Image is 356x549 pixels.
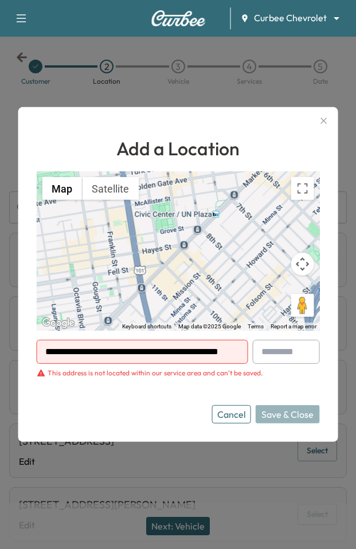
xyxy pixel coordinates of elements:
[271,323,316,330] a: Report a map error
[291,294,314,317] button: Drag Pegman onto the map to open Street View
[42,177,82,200] button: Show street map
[48,368,263,378] div: This address is not located within our service area and can't be saved.
[82,177,139,200] button: Show satellite imagery
[254,11,327,25] span: Curbee Chevrolet
[39,316,77,331] img: Google
[212,405,251,423] button: Cancel
[291,253,314,276] button: Map camera controls
[178,323,241,330] span: Map data ©2025 Google
[122,323,171,331] button: Keyboard shortcuts
[36,135,320,162] h1: Add a Location
[39,316,77,331] a: Open this area in Google Maps (opens a new window)
[151,10,206,26] img: Curbee Logo
[248,323,264,330] a: Terms (opens in new tab)
[291,177,314,200] button: Toggle fullscreen view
